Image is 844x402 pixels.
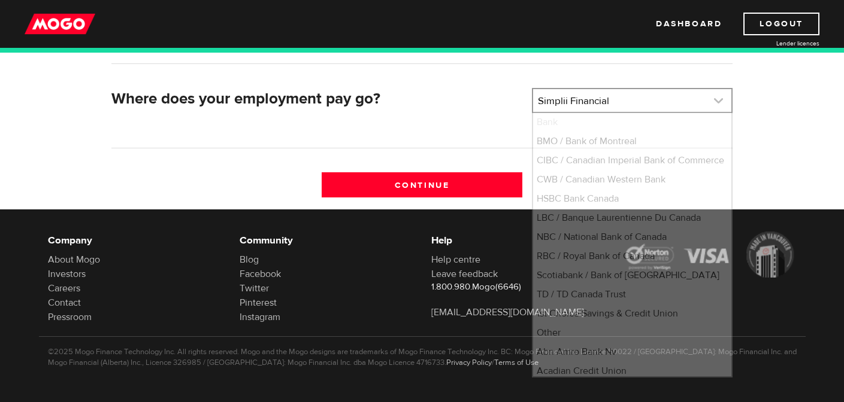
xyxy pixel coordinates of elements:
[533,304,731,323] li: 1st Choice Savings & Credit Union
[240,254,259,266] a: Blog
[431,233,605,248] h6: Help
[240,311,280,323] a: Instagram
[533,342,731,361] li: Abn Amro Bank Nv
[240,282,269,294] a: Twitter
[431,254,480,266] a: Help centre
[48,346,797,368] p: ©2025 Mogo Finance Technology Inc. All rights reserved. Mogo and the Mogo designs are trademarks ...
[604,124,844,402] iframe: To enrich screen reader interactions, please activate Accessibility in Grammarly extension settings
[431,306,584,318] a: [EMAIL_ADDRESS][DOMAIN_NAME]
[111,90,522,108] h2: Where does your employment pay go?
[533,285,731,304] li: TD / TD Canada Trust
[48,297,81,309] a: Contact
[533,323,731,342] li: Other
[533,227,731,246] li: NBC / National Bank of Canada
[48,254,100,266] a: About Mogo
[48,282,80,294] a: Careers
[533,132,731,151] li: BMO / Bank of Montreal
[656,13,722,35] a: Dashboard
[533,266,731,285] li: Scotiabank / Bank of [GEOGRAPHIC_DATA]
[743,13,819,35] a: Logout
[48,268,86,280] a: Investors
[533,361,731,380] li: Acadian Credit Union
[730,39,819,48] a: Lender licences
[48,311,92,323] a: Pressroom
[446,358,492,367] a: Privacy Policy
[533,112,731,132] li: Bank
[48,233,222,248] h6: Company
[533,151,731,170] li: CIBC / Canadian Imperial Bank of Commerce
[240,297,277,309] a: Pinterest
[533,246,731,266] li: RBC / Royal Bank of Canada
[533,170,731,189] li: CWB / Canadian Western Bank
[25,13,95,35] img: mogo_logo-11ee424be714fa7cbb0f0f49df9e16ec.png
[322,172,522,197] input: Continue
[431,268,498,280] a: Leave feedback
[533,189,731,208] li: HSBC Bank Canada
[240,233,413,248] h6: Community
[533,208,731,227] li: LBC / Banque Laurentienne Du Canada
[240,268,281,280] a: Facebook
[494,358,539,367] a: Terms of Use
[431,281,605,293] p: 1.800.980.Mogo(6646)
